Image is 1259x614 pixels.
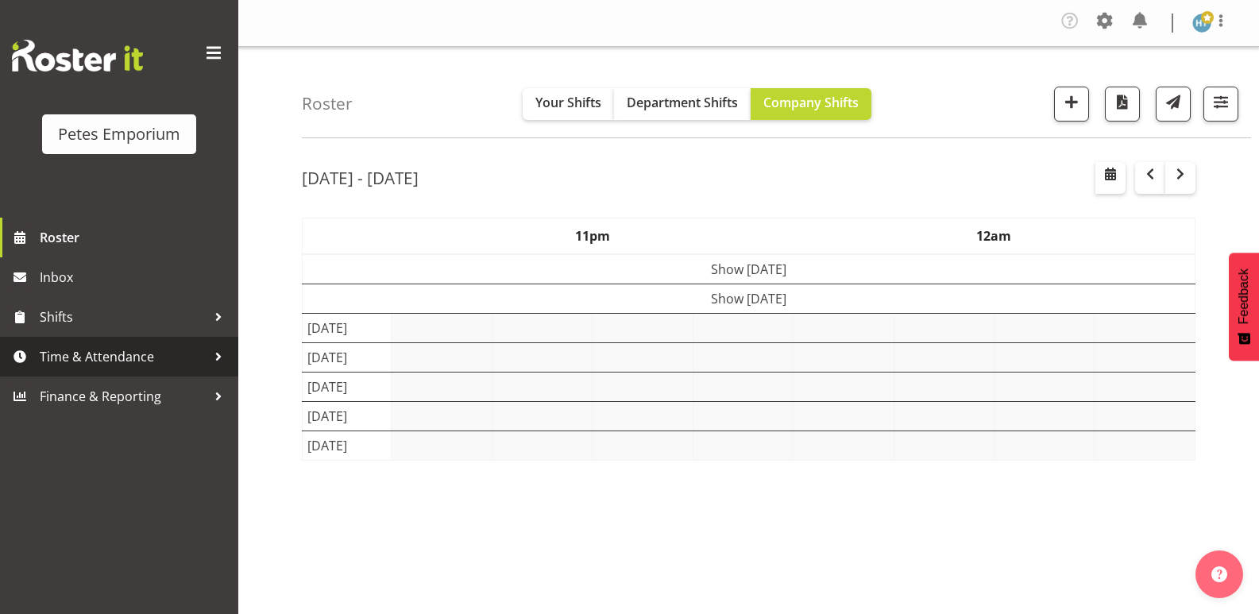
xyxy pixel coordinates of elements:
[794,218,1195,255] th: 12am
[1192,14,1211,33] img: helena-tomlin701.jpg
[614,88,751,120] button: Department Shifts
[302,95,353,113] h4: Roster
[40,226,230,249] span: Roster
[535,94,601,111] span: Your Shifts
[1237,268,1251,324] span: Feedback
[1105,87,1140,122] button: Download a PDF of the roster according to the set date range.
[1229,253,1259,361] button: Feedback - Show survey
[1211,566,1227,582] img: help-xxl-2.png
[303,343,392,373] td: [DATE]
[392,218,794,255] th: 11pm
[1054,87,1089,122] button: Add a new shift
[303,254,1195,284] td: Show [DATE]
[303,314,392,343] td: [DATE]
[303,402,392,431] td: [DATE]
[1203,87,1238,122] button: Filter Shifts
[58,122,180,146] div: Petes Emporium
[1156,87,1191,122] button: Send a list of all shifts for the selected filtered period to all rostered employees.
[40,384,207,408] span: Finance & Reporting
[302,168,419,188] h2: [DATE] - [DATE]
[303,284,1195,314] td: Show [DATE]
[751,88,871,120] button: Company Shifts
[40,305,207,329] span: Shifts
[303,431,392,461] td: [DATE]
[523,88,614,120] button: Your Shifts
[40,265,230,289] span: Inbox
[12,40,143,71] img: Rosterit website logo
[303,373,392,402] td: [DATE]
[1095,162,1126,194] button: Select a specific date within the roster.
[763,94,859,111] span: Company Shifts
[627,94,738,111] span: Department Shifts
[40,345,207,369] span: Time & Attendance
